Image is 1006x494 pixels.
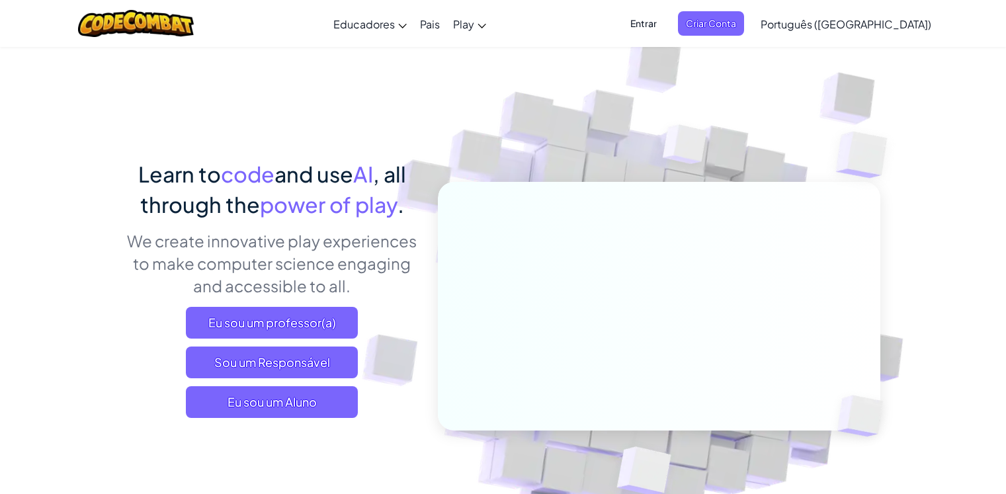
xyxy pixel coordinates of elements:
span: Educadores [333,17,395,31]
span: and use [274,161,353,187]
a: Português ([GEOGRAPHIC_DATA]) [754,6,938,42]
img: CodeCombat logo [78,10,194,37]
img: Overlap cubes [638,99,733,197]
button: Eu sou um Aluno [186,386,358,418]
button: Entrar [622,11,665,36]
span: Play [453,17,474,31]
a: Sou um Responsável [186,347,358,378]
img: Overlap cubes [810,99,924,211]
span: Learn to [138,161,221,187]
a: Eu sou um professor(a) [186,307,358,339]
p: We create innovative play experiences to make computer science engaging and accessible to all. [126,229,418,297]
span: AI [353,161,373,187]
a: Play [446,6,493,42]
span: code [221,161,274,187]
button: Criar Conta [678,11,744,36]
span: Português ([GEOGRAPHIC_DATA]) [761,17,931,31]
span: power of play [260,191,398,218]
span: . [398,191,404,218]
a: Pais [413,6,446,42]
a: Educadores [327,6,413,42]
img: Overlap cubes [815,368,914,464]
